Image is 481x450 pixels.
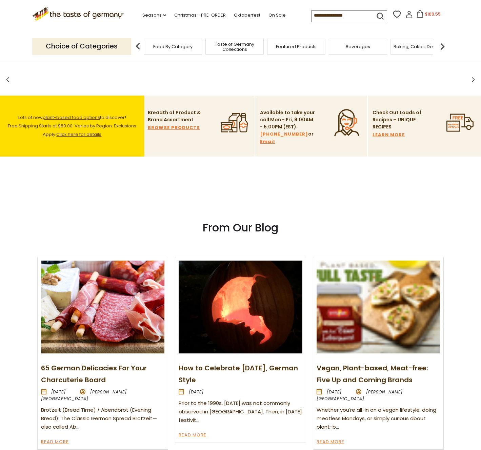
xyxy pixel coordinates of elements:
[43,114,100,121] a: plant-based food options
[373,109,422,130] p: Check Out Loads of Recipes – UNIQUE RECIPES
[148,109,204,123] p: Breadth of Product & Brand Assortment
[317,389,403,402] span: [PERSON_NAME][GEOGRAPHIC_DATA]
[268,12,286,19] a: On Sale
[317,261,440,353] img: Vegan, Plant-based, Meat-free: Five Up and Coming Brands
[41,261,164,353] img: 65 German Delicacies For Your Charcuterie Board
[51,389,66,395] time: [DATE]
[32,38,131,55] p: Choice of Categories
[317,438,344,446] a: Read More
[179,431,206,439] a: Read More
[179,399,302,425] div: Prior to the 1990s, [DATE] was not commonly observed in [GEOGRAPHIC_DATA]. Then, in [DATE] festivit…
[346,44,370,49] a: Beverages
[414,10,443,20] button: $169.55
[131,40,145,53] img: previous arrow
[41,438,69,446] a: Read More
[189,389,204,395] time: [DATE]
[41,363,147,385] a: 65 German Delicacies For Your Charcuterie Board
[41,389,127,402] span: [PERSON_NAME][GEOGRAPHIC_DATA]
[234,12,260,19] a: Oktoberfest
[37,221,444,234] h3: From Our Blog
[153,44,193,49] a: Food By Category
[179,363,298,385] a: How to Celebrate [DATE], German Style
[179,261,302,353] img: How to Celebrate Halloween, German Style
[327,389,342,395] time: [DATE]
[394,44,446,49] a: Baking, Cakes, Desserts
[436,40,449,53] img: next arrow
[260,130,308,138] a: [PHONE_NUMBER]
[56,131,101,138] a: Click here for details
[148,124,200,131] a: BROWSE PRODUCTS
[8,114,136,138] span: Lots of new to discover! Free Shipping Starts at $80.00. Varies by Region. Exclusions Apply.
[276,44,317,49] a: Featured Products
[317,363,428,385] a: Vegan, Plant-based, Meat-free: Five Up and Coming Brands
[425,11,441,17] span: $169.55
[142,12,166,19] a: Seasons
[41,406,164,431] div: Brotzeit (Bread Time) / Abendbrot (Evening Bread): The Classic German Spread Brotzeit—also called...
[317,406,440,431] div: Whether you’re all-in on a vegan lifestyle, doing meatless Mondays, or simply curious about plant-b…
[260,138,275,145] a: Email
[207,42,262,52] a: Taste of Germany Collections
[174,12,226,19] a: Christmas - PRE-ORDER
[260,109,316,145] p: Available to take your call Mon - Fri, 9:00AM - 5:00PM (EST). or
[373,131,405,139] a: LEARN MORE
